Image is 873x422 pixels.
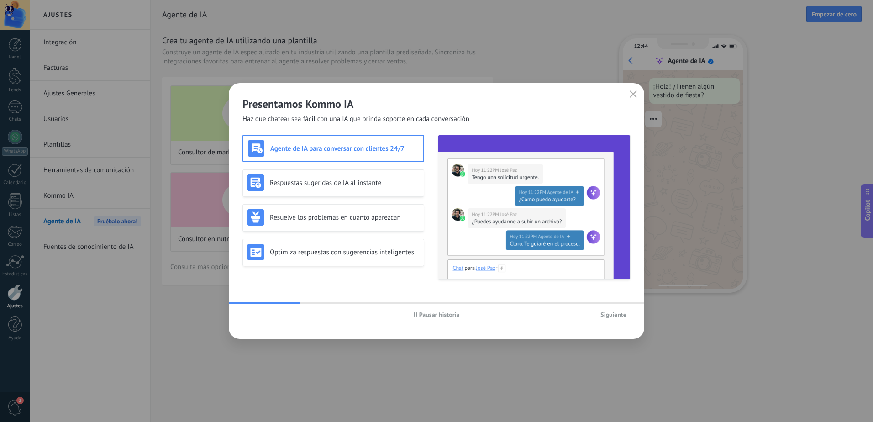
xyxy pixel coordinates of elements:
h3: Respuestas sugeridas de IA al instante [270,179,419,187]
span: Pausar historia [419,311,460,318]
button: Pausar historia [410,308,464,322]
h3: Resuelve los problemas en cuanto aparezcan [270,213,419,222]
h3: Agente de IA para conversar con clientes 24/7 [270,144,419,153]
span: Haz que chatear sea fácil con una IA que brinda soporte en cada conversación [242,115,469,124]
button: Siguiente [596,308,631,322]
h2: Presentamos Kommo IA [242,97,631,111]
h3: Optimiza respuestas con sugerencias inteligentes [270,248,419,257]
span: Siguiente [600,311,626,318]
